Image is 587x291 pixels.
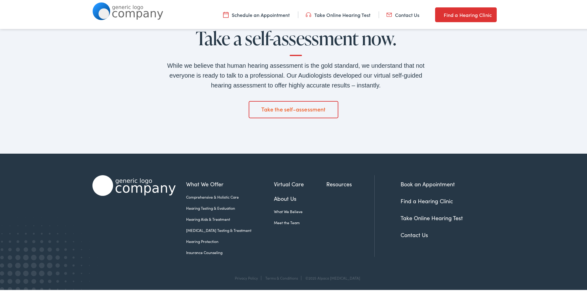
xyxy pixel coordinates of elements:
a: Take Online Hearing Test [401,213,463,220]
a: What We Believe [274,208,326,213]
a: Find a Hearing Clinic [401,196,453,204]
a: Hearing Testing & Evaluation [186,204,274,210]
img: utility icon [223,10,229,17]
a: Terms & Conditions [265,274,298,279]
a: Find a Hearing Clinic [435,6,497,21]
a: Take Online Hearing Test [306,10,370,17]
a: Contact Us [386,10,419,17]
a: Hearing Aids & Treatment [186,215,274,221]
a: Virtual Care [274,179,326,187]
h2: Take a self-assessment now. [165,27,427,55]
a: Comprehensive & Holistic Care [186,193,274,199]
img: utility icon [386,10,392,17]
a: Meet the Team [274,219,326,224]
a: Take the self-assessment [249,100,339,117]
img: utility icon [435,10,441,17]
a: [MEDICAL_DATA] Testing & Treatment [186,226,274,232]
a: Insurance Counseling [186,249,274,254]
a: Book an Appointment [401,179,455,187]
a: About Us [274,193,326,201]
img: Alpaca Audiology [92,174,176,195]
div: ©2025 Alpaca [MEDICAL_DATA] [302,275,360,279]
a: Schedule an Appointment [223,10,290,17]
a: Contact Us [401,230,428,237]
a: Hearing Protection [186,237,274,243]
img: utility icon [306,10,311,17]
a: Resources [326,179,374,187]
div: While we believe that human hearing assessment is the gold standard, we understand that not every... [165,59,427,89]
a: Privacy Policy [235,274,258,279]
a: What We Offer [186,179,274,187]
